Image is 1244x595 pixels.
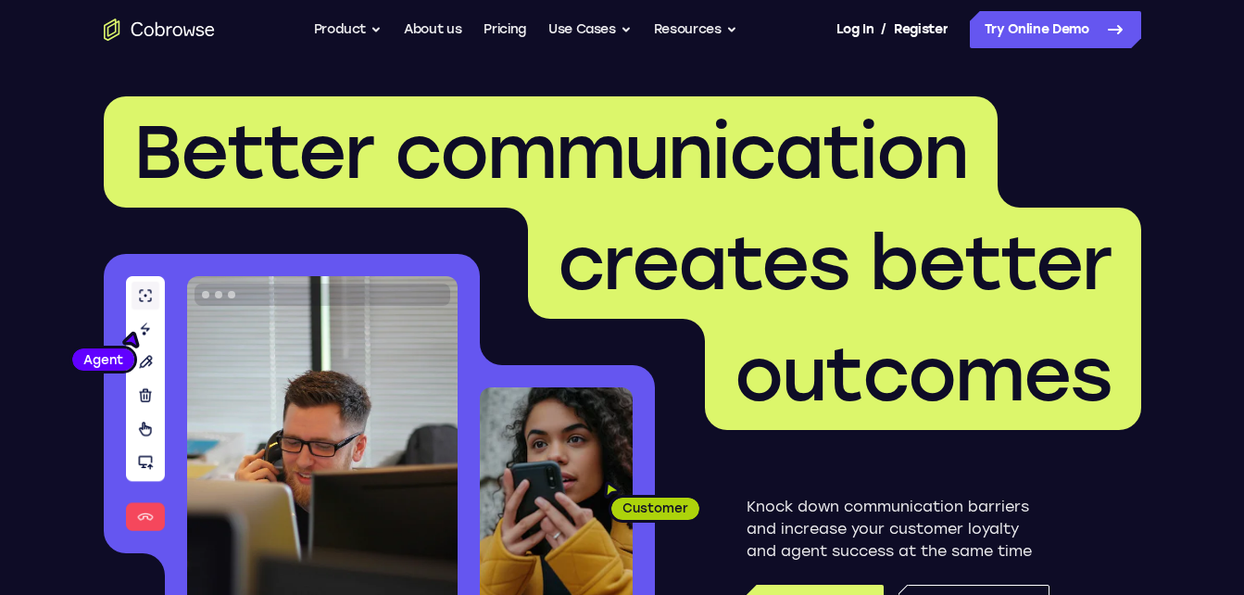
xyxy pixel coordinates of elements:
a: Pricing [484,11,526,48]
span: / [881,19,886,41]
span: outcomes [735,330,1112,419]
a: Try Online Demo [970,11,1141,48]
span: Better communication [133,108,968,196]
button: Use Cases [548,11,632,48]
a: Go to the home page [104,19,215,41]
button: Resources [654,11,737,48]
a: Log In [836,11,873,48]
a: About us [404,11,461,48]
span: creates better [558,219,1112,308]
p: Knock down communication barriers and increase your customer loyalty and agent success at the sam... [747,496,1049,563]
button: Product [314,11,383,48]
a: Register [894,11,948,48]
